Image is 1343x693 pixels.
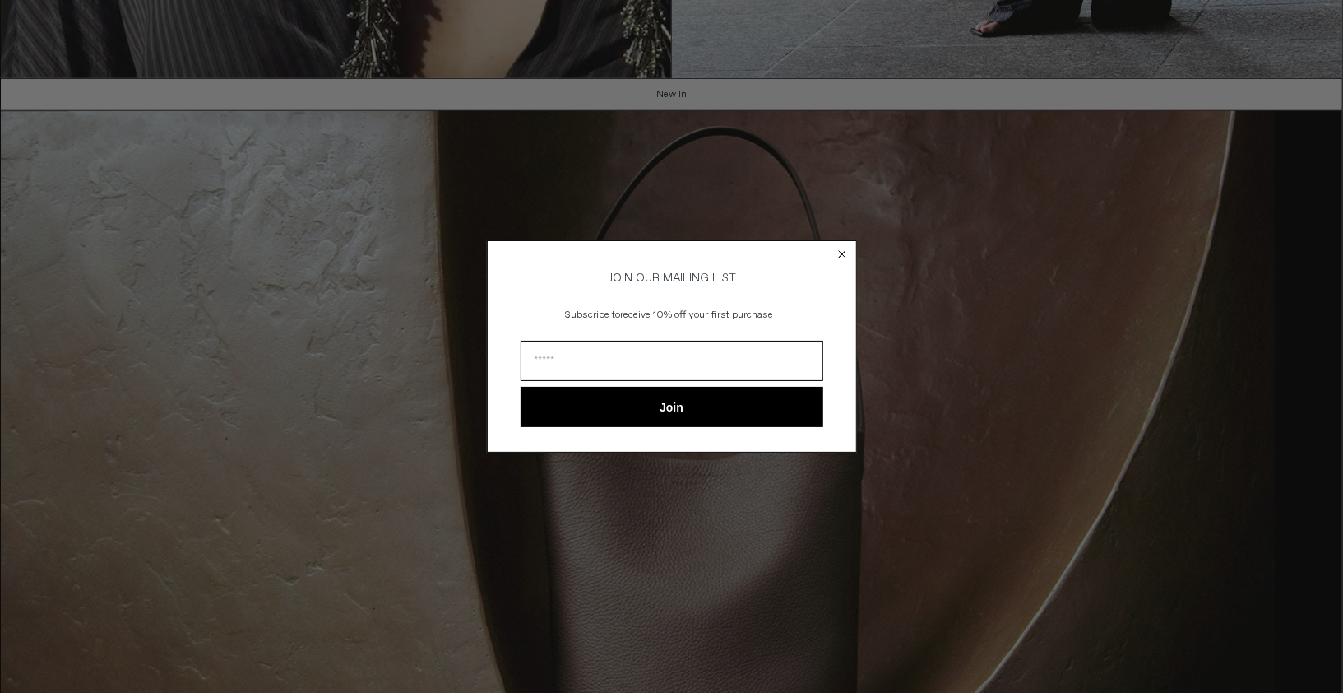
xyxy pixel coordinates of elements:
button: Join [521,387,823,427]
span: receive 10% off your first purchase [620,309,773,322]
button: Close dialog [834,246,850,263]
span: Subscribe to [565,309,620,322]
input: Email [521,341,823,381]
span: JOIN OUR MAILING LIST [607,271,737,286]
